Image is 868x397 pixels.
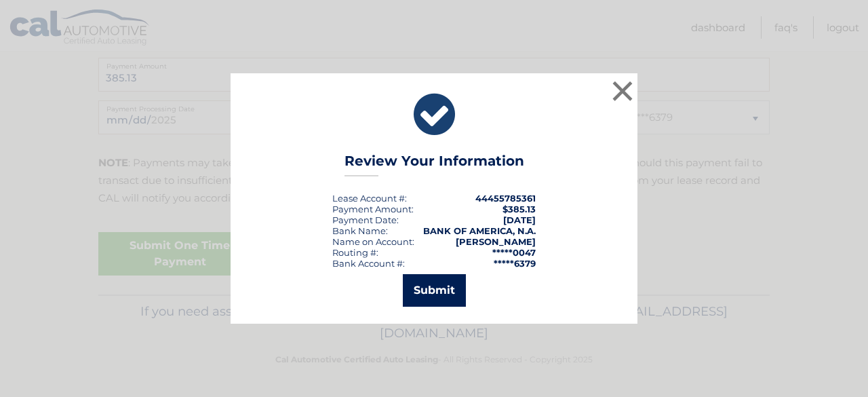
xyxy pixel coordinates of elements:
[609,77,636,105] button: ×
[332,225,388,236] div: Bank Name:
[503,214,536,225] span: [DATE]
[332,193,407,204] div: Lease Account #:
[332,214,397,225] span: Payment Date
[475,193,536,204] strong: 44455785361
[332,204,414,214] div: Payment Amount:
[344,153,524,176] h3: Review Your Information
[332,247,378,258] div: Routing #:
[332,214,399,225] div: :
[332,236,414,247] div: Name on Account:
[403,274,466,307] button: Submit
[332,258,405,269] div: Bank Account #:
[423,225,536,236] strong: BANK OF AMERICA, N.A.
[456,236,536,247] strong: [PERSON_NAME]
[502,204,536,214] span: $385.13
